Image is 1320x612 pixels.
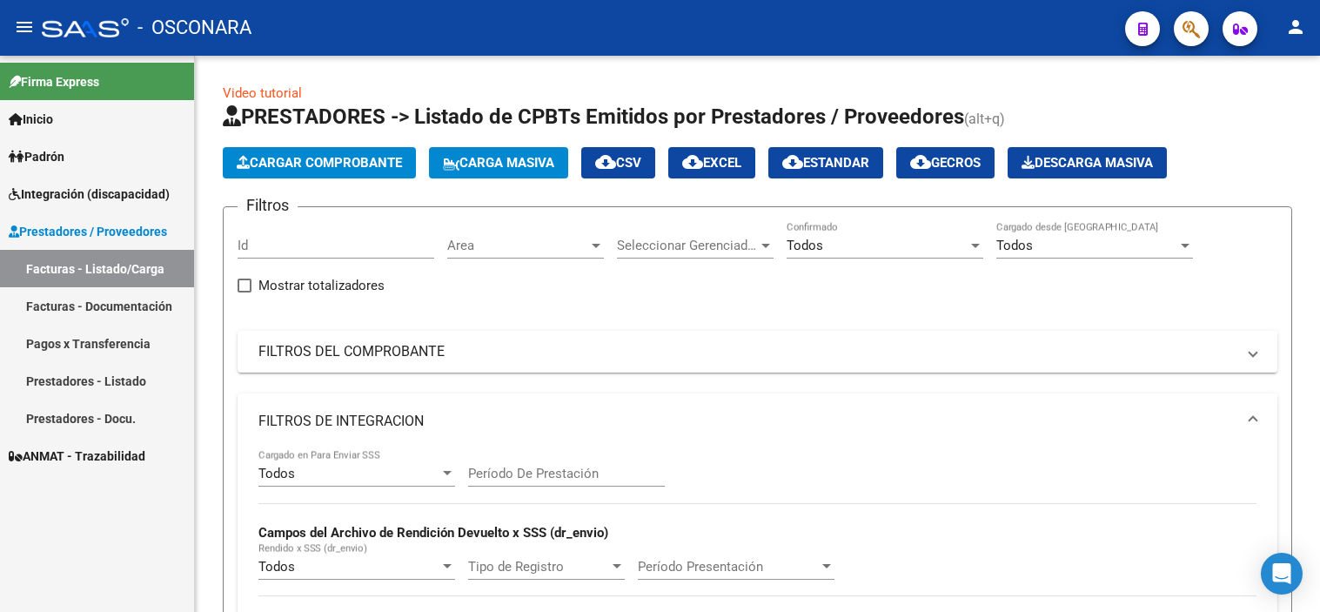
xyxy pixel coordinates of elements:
span: Carga Masiva [443,155,554,171]
button: EXCEL [668,147,755,178]
span: Descarga Masiva [1022,155,1153,171]
mat-icon: menu [14,17,35,37]
mat-expansion-panel-header: FILTROS DE INTEGRACION [238,393,1277,449]
mat-icon: cloud_download [682,151,703,172]
button: Estandar [768,147,883,178]
span: ANMAT - Trazabilidad [9,447,145,466]
button: Carga Masiva [429,147,568,178]
mat-icon: cloud_download [595,151,616,172]
button: Gecros [896,147,995,178]
a: Video tutorial [223,85,302,101]
span: Todos [258,559,295,575]
span: EXCEL [682,155,741,171]
span: CSV [595,155,641,171]
span: Todos [787,238,823,253]
span: Integración (discapacidad) [9,185,170,204]
span: Gecros [910,155,981,171]
mat-expansion-panel-header: FILTROS DEL COMPROBANTE [238,331,1277,373]
button: CSV [581,147,655,178]
app-download-masive: Descarga masiva de comprobantes (adjuntos) [1008,147,1167,178]
span: Período Presentación [638,559,819,575]
span: Estandar [782,155,869,171]
h3: Filtros [238,193,298,218]
mat-panel-title: FILTROS DEL COMPROBANTE [258,342,1236,361]
div: Open Intercom Messenger [1261,553,1303,595]
span: Padrón [9,147,64,166]
span: - OSCONARA [137,9,251,47]
button: Descarga Masiva [1008,147,1167,178]
mat-icon: person [1285,17,1306,37]
span: Mostrar totalizadores [258,275,385,296]
mat-icon: cloud_download [910,151,931,172]
span: Seleccionar Gerenciador [617,238,758,253]
mat-panel-title: FILTROS DE INTEGRACION [258,412,1236,431]
span: Tipo de Registro [468,559,609,575]
span: Inicio [9,110,53,129]
span: PRESTADORES -> Listado de CPBTs Emitidos por Prestadores / Proveedores [223,104,964,129]
strong: Campos del Archivo de Rendición Devuelto x SSS (dr_envio) [258,525,608,541]
span: Firma Express [9,72,99,91]
span: Area [447,238,588,253]
span: Todos [258,466,295,481]
mat-icon: cloud_download [782,151,803,172]
span: Prestadores / Proveedores [9,222,167,241]
span: Todos [996,238,1033,253]
span: (alt+q) [964,111,1005,127]
button: Cargar Comprobante [223,147,416,178]
span: Cargar Comprobante [237,155,402,171]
